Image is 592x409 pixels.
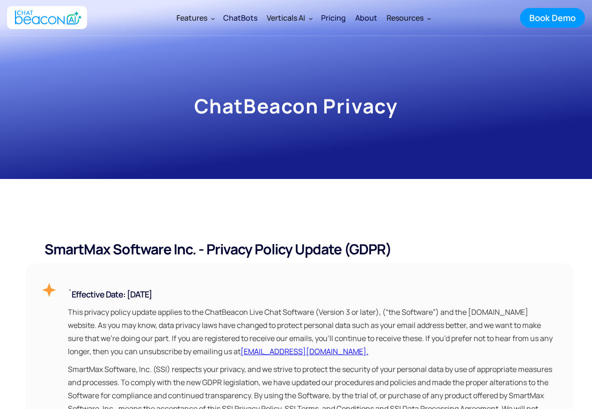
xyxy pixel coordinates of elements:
[211,16,215,20] img: Dropdown
[351,6,382,30] a: About
[172,7,219,29] div: Features
[194,94,398,118] h2: ChatBeacon Privacy
[387,11,424,24] div: Resources
[382,7,435,29] div: Resources
[176,11,207,24] div: Features
[68,305,557,358] p: This privacy policy update applies to the ChatBeacon Live Chat Software (Version 3 or later), (“t...
[262,7,316,29] div: Verticals AI
[68,288,557,301] h6: `Effective Date: [DATE]
[241,346,368,357] a: [EMAIL_ADDRESS][DOMAIN_NAME].
[42,283,56,297] img: Star
[267,11,305,24] div: Verticals AI
[7,6,87,29] a: home
[223,11,257,24] div: ChatBots
[520,8,585,28] a: Book Demo
[219,6,262,30] a: ChatBots
[309,16,313,20] img: Dropdown
[355,11,377,24] div: About
[529,12,576,24] div: Book Demo
[427,16,431,20] img: Dropdown
[321,11,346,24] div: Pricing
[26,240,573,259] h4: SmartMax Software Inc. - Privacy Policy Update (GDPR)
[316,6,351,30] a: Pricing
